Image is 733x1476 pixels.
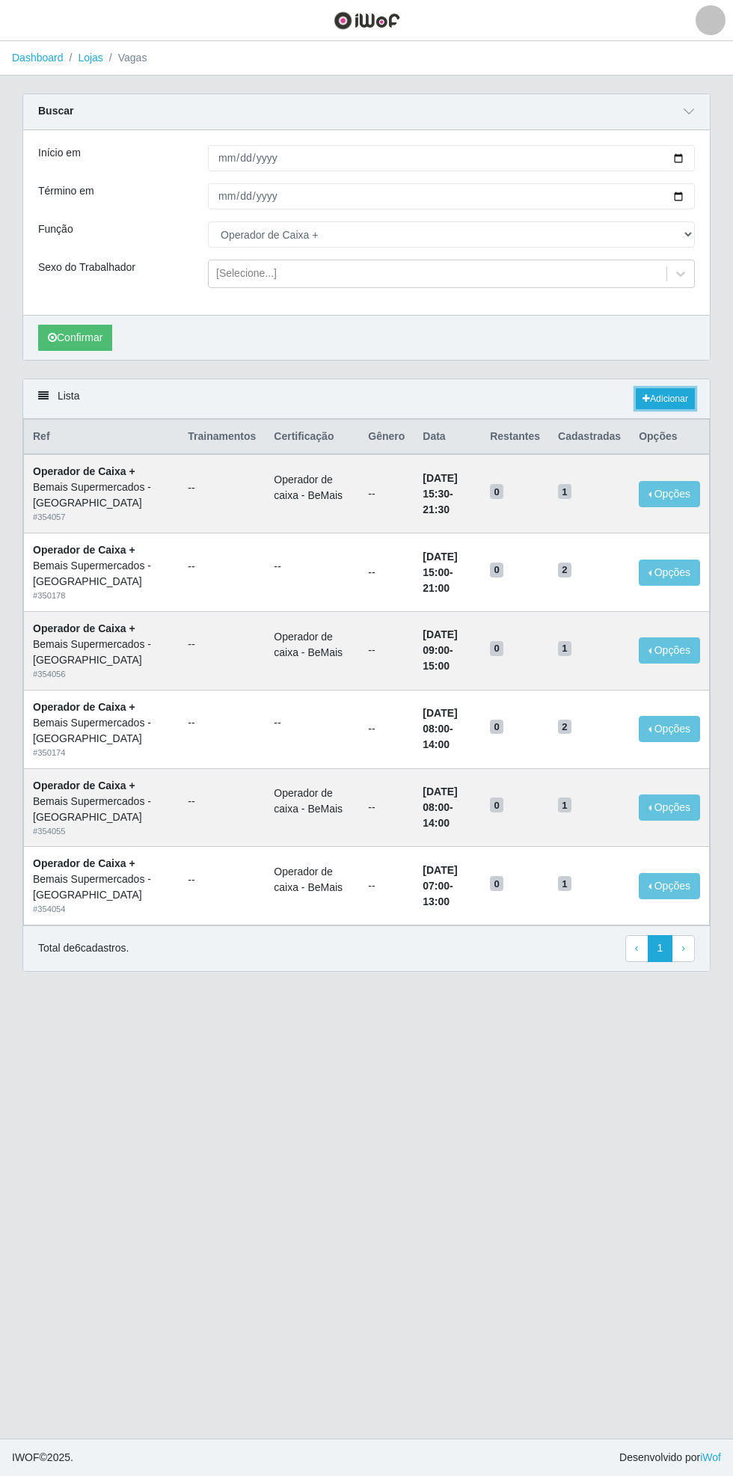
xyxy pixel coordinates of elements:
[423,707,457,750] strong: -
[38,183,94,199] label: Término em
[423,738,450,750] time: 14:00
[639,560,700,586] button: Opções
[78,52,102,64] a: Lojas
[274,864,350,895] li: Operador de caixa - BeMais
[558,641,571,656] span: 1
[639,637,700,664] button: Opções
[334,11,400,30] img: CoreUI Logo
[33,747,170,759] div: # 350174
[558,484,571,499] span: 1
[274,472,350,503] li: Operador de caixa - BeMais
[38,105,73,117] strong: Buscar
[423,472,457,500] time: [DATE] 15:30
[33,622,135,634] strong: Operador de Caixa +
[423,551,457,578] time: [DATE] 15:00
[490,563,503,578] span: 0
[639,481,700,507] button: Opções
[423,786,457,813] time: [DATE] 08:00
[423,628,457,656] time: [DATE] 09:00
[33,637,170,668] div: Bemais Supermercados - [GEOGRAPHIC_DATA]
[414,420,481,455] th: Data
[549,420,630,455] th: Cadastradas
[359,847,414,925] td: --
[625,935,648,962] a: Previous
[12,52,64,64] a: Dashboard
[188,794,256,809] ul: --
[636,388,695,409] a: Adicionar
[33,590,170,602] div: # 350178
[423,551,457,594] strong: -
[38,325,112,351] button: Confirmar
[639,794,700,821] button: Opções
[630,420,709,455] th: Opções
[423,707,457,735] time: [DATE] 08:00
[24,420,180,455] th: Ref
[38,221,73,237] label: Função
[423,786,457,829] strong: -
[423,895,450,907] time: 13:00
[423,864,457,892] time: [DATE] 07:00
[33,668,170,681] div: # 354056
[33,903,170,916] div: # 354054
[33,794,170,825] div: Bemais Supermercados - [GEOGRAPHIC_DATA]
[625,935,695,962] nav: pagination
[490,876,503,891] span: 0
[274,629,350,661] li: Operador de caixa - BeMais
[188,715,256,731] ul: --
[672,935,695,962] a: Next
[359,533,414,612] td: --
[33,715,170,747] div: Bemais Supermercados - [GEOGRAPHIC_DATA]
[423,582,450,594] time: 21:00
[265,420,359,455] th: Certificação
[33,825,170,838] div: # 354055
[33,780,135,791] strong: Operador de Caixa +
[33,701,135,713] strong: Operador de Caixa +
[103,50,147,66] li: Vagas
[188,480,256,496] ul: --
[359,768,414,847] td: --
[33,511,170,524] div: # 354057
[648,935,673,962] a: 1
[33,544,135,556] strong: Operador de Caixa +
[179,420,265,455] th: Trainamentos
[33,480,170,511] div: Bemais Supermercados - [GEOGRAPHIC_DATA]
[359,690,414,768] td: --
[33,558,170,590] div: Bemais Supermercados - [GEOGRAPHIC_DATA]
[423,472,457,515] strong: -
[274,786,350,817] li: Operador de caixa - BeMais
[481,420,549,455] th: Restantes
[274,559,350,575] ul: --
[423,660,450,672] time: 15:00
[208,145,695,171] input: 00/00/0000
[188,637,256,652] ul: --
[216,266,277,282] div: [Selecione...]
[12,1451,40,1463] span: IWOF
[639,716,700,742] button: Opções
[423,864,457,907] strong: -
[12,1450,73,1466] span: © 2025 .
[208,183,695,209] input: 00/00/0000
[23,379,710,419] div: Lista
[33,465,135,477] strong: Operador de Caixa +
[700,1451,721,1463] a: iWof
[188,872,256,888] ul: --
[274,715,350,731] ul: --
[558,563,571,578] span: 2
[423,503,450,515] time: 21:30
[359,454,414,533] td: --
[558,876,571,891] span: 1
[38,260,135,275] label: Sexo do Trabalhador
[423,628,457,672] strong: -
[635,942,639,954] span: ‹
[490,641,503,656] span: 0
[38,145,81,161] label: Início em
[639,873,700,899] button: Opções
[359,611,414,690] td: --
[38,940,129,956] p: Total de 6 cadastros.
[359,420,414,455] th: Gênero
[188,559,256,575] ul: --
[33,857,135,869] strong: Operador de Caixa +
[681,942,685,954] span: ›
[619,1450,721,1466] span: Desenvolvido por
[33,872,170,903] div: Bemais Supermercados - [GEOGRAPHIC_DATA]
